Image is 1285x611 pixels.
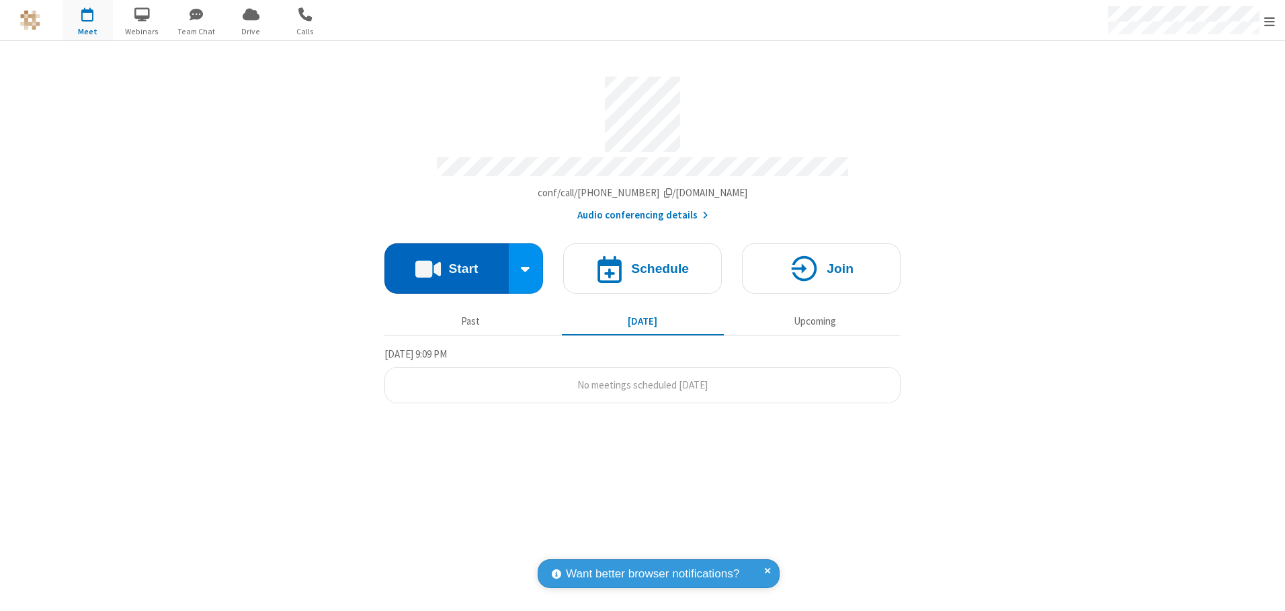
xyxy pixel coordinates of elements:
span: Copy my meeting room link [538,186,748,199]
button: Past [390,309,552,334]
h4: Join [827,262,854,275]
button: [DATE] [562,309,724,334]
div: Start conference options [509,243,544,294]
span: Webinars [117,26,167,38]
span: [DATE] 9:09 PM [384,348,447,360]
button: Audio conferencing details [577,208,708,223]
button: Join [742,243,901,294]
span: Calls [280,26,331,38]
span: Drive [226,26,276,38]
img: QA Selenium DO NOT DELETE OR CHANGE [20,10,40,30]
h4: Start [448,262,478,275]
button: Upcoming [734,309,896,334]
span: Team Chat [171,26,222,38]
span: Meet [63,26,113,38]
section: Account details [384,67,901,223]
button: Copy my meeting room linkCopy my meeting room link [538,186,748,201]
span: No meetings scheduled [DATE] [577,378,708,391]
button: Schedule [563,243,722,294]
section: Today's Meetings [384,346,901,404]
h4: Schedule [631,262,689,275]
button: Start [384,243,509,294]
span: Want better browser notifications? [566,565,739,583]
